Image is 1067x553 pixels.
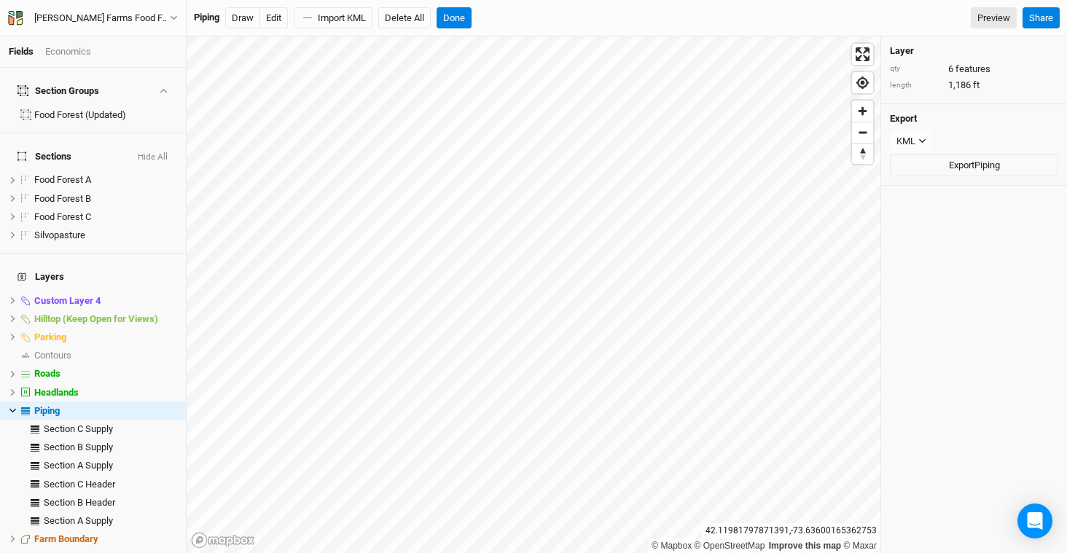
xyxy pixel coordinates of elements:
[695,541,765,551] a: OpenStreetMap
[34,368,177,380] div: Roads
[852,143,873,164] button: Reset bearing to north
[44,515,113,526] span: Section A Supply
[44,497,115,508] span: Section B Header
[34,174,91,185] span: Food Forest A
[34,405,177,417] div: Piping
[9,262,177,291] h4: Layers
[34,332,177,343] div: Parking
[34,11,170,26] div: [PERSON_NAME] Farms Food Forest and Silvopasture - ACTIVE
[852,144,873,164] span: Reset bearing to north
[44,515,177,527] div: Section A Supply
[1017,503,1052,538] div: Open Intercom Messenger
[34,211,177,223] div: Food Forest C
[17,151,71,162] span: Sections
[44,460,177,471] div: Section A Supply
[9,46,34,57] a: Fields
[852,44,873,65] button: Enter fullscreen
[34,350,71,361] span: Contours
[34,109,177,121] div: Food Forest (Updated)
[34,295,177,307] div: Custom Layer 4
[44,460,113,471] span: Section A Supply
[890,113,1058,125] h4: Export
[34,332,66,342] span: Parking
[44,442,177,453] div: Section B Supply
[34,368,60,379] span: Roads
[34,533,98,544] span: Farm Boundary
[843,541,877,551] a: Maxar
[44,423,177,435] div: Section C Supply
[437,7,472,29] button: Done
[34,313,177,325] div: Hilltop (Keep Open for Views)
[187,36,880,553] canvas: Map
[896,134,915,149] div: KML
[137,152,168,162] button: Hide All
[44,497,177,509] div: Section B Header
[17,85,99,97] div: Section Groups
[45,45,91,58] div: Economics
[890,63,1058,76] div: 6
[194,11,219,24] div: Piping
[34,533,177,545] div: Farm Boundary
[34,11,170,26] div: Wally Farms Food Forest and Silvopasture - ACTIVE
[225,7,260,29] button: Draw
[890,79,1058,92] div: 1,186
[34,174,177,186] div: Food Forest A
[34,230,85,240] span: Silvopasture
[7,10,179,26] button: [PERSON_NAME] Farms Food Forest and Silvopasture - ACTIVE
[44,479,177,490] div: Section C Header
[702,523,880,538] div: 42.11981797871391 , -73.63600165362753
[157,86,169,95] button: Show section groups
[890,130,933,152] button: KML
[34,387,79,398] span: Headlands
[973,79,980,92] span: ft
[852,122,873,143] button: Zoom out
[34,350,177,361] div: Contours
[378,7,431,29] button: Delete All
[852,101,873,122] button: Zoom in
[34,230,177,241] div: Silvopasture
[890,80,941,91] div: length
[34,313,158,324] span: Hilltop (Keep Open for Views)
[44,442,113,452] span: Section B Supply
[34,387,177,399] div: Headlands
[34,193,177,205] div: Food Forest B
[890,45,1058,57] h4: Layer
[34,193,91,204] span: Food Forest B
[890,154,1058,176] button: ExportPiping
[191,532,255,549] a: Mapbox logo
[769,541,841,551] a: Improve this map
[294,7,372,29] button: Import KML
[44,423,113,434] span: Section C Supply
[652,541,692,551] a: Mapbox
[34,295,101,306] span: Custom Layer 4
[259,7,288,29] button: Edit
[34,405,60,416] span: Piping
[1023,7,1060,29] button: Share
[34,211,91,222] span: Food Forest C
[971,7,1017,29] a: Preview
[955,63,990,76] span: features
[852,72,873,93] button: Find my location
[44,479,115,490] span: Section C Header
[890,63,941,74] div: qty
